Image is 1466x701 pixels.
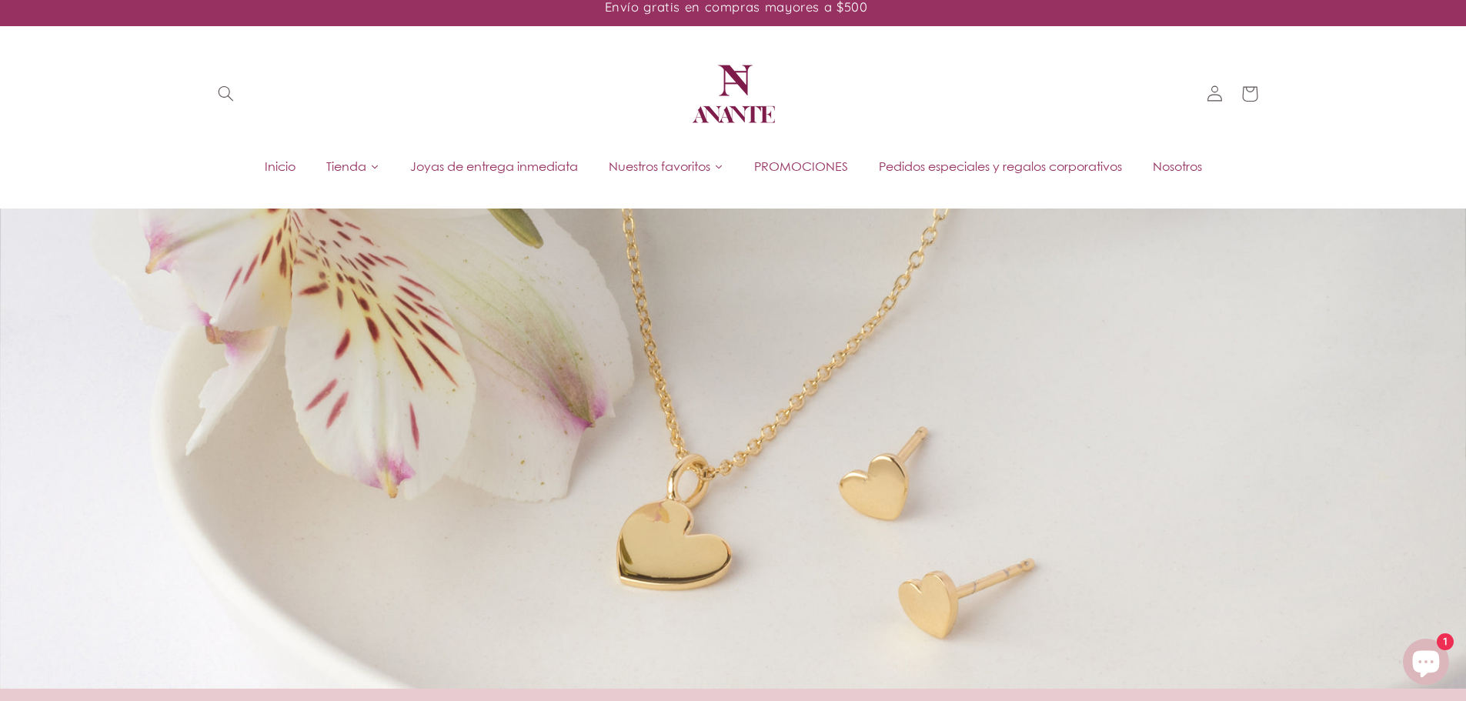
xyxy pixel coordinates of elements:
[593,155,739,178] a: Nuestros favoritos
[609,158,710,175] span: Nuestros favoritos
[681,42,786,146] a: Anante Joyería | Diseño mexicano
[1137,155,1217,178] a: Nosotros
[326,158,366,175] span: Tienda
[410,158,578,175] span: Joyas de entrega inmediata
[311,155,395,178] a: Tienda
[863,155,1137,178] a: Pedidos especiales y regalos corporativos
[395,155,593,178] a: Joyas de entrega inmediata
[1153,158,1202,175] span: Nosotros
[687,48,780,140] img: Anante Joyería | Diseño mexicano
[249,155,311,178] a: Inicio
[265,158,296,175] span: Inicio
[879,158,1122,175] span: Pedidos especiales y regalos corporativos
[739,155,863,178] a: PROMOCIONES
[1398,639,1454,689] inbox-online-store-chat: Chat de la tienda online Shopify
[208,76,243,112] summary: Búsqueda
[754,158,848,175] span: PROMOCIONES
